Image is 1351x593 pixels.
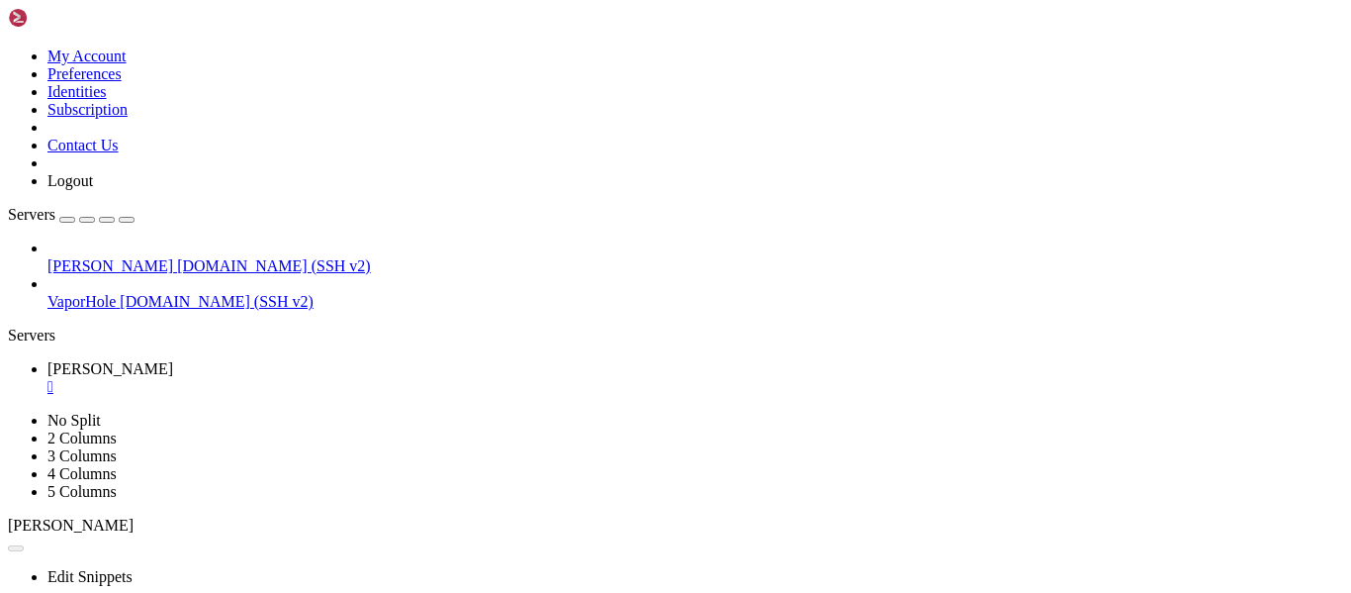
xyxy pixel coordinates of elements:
span: Servers [8,206,55,223]
span: [PERSON_NAME] [47,360,173,377]
span: [PERSON_NAME] [8,517,134,534]
x-row: Connecting [DOMAIN_NAME]... [8,8,1092,27]
img: Shellngn [8,8,122,28]
a: 3 Columns [47,447,117,464]
a: 4 Columns [47,465,117,482]
a: Preferences [47,65,122,82]
a: No Split [47,412,101,429]
a: [PERSON_NAME] [DOMAIN_NAME] (SSH v2) [47,257,1343,275]
div: (0, 1) [8,27,17,46]
a: My Account [47,48,127,64]
li: VaporHole [DOMAIN_NAME] (SSH v2) [47,275,1343,311]
a: Contact Us [47,137,119,153]
a: Logout [47,172,93,189]
span: [PERSON_NAME] [47,257,173,274]
a: 5 Columns [47,483,117,500]
a: Ali [47,360,1343,396]
a: Servers [8,206,135,223]
span: VaporHole [47,293,116,310]
div: Servers [8,327,1343,345]
span: [DOMAIN_NAME] (SSH v2) [120,293,314,310]
a: Subscription [47,101,128,118]
a: Identities [47,83,107,100]
li: [PERSON_NAME] [DOMAIN_NAME] (SSH v2) [47,240,1343,275]
span: [DOMAIN_NAME] (SSH v2) [177,257,371,274]
a: Edit Snippets [47,568,133,585]
a:  [47,378,1343,396]
a: VaporHole [DOMAIN_NAME] (SSH v2) [47,293,1343,311]
a: 2 Columns [47,430,117,446]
